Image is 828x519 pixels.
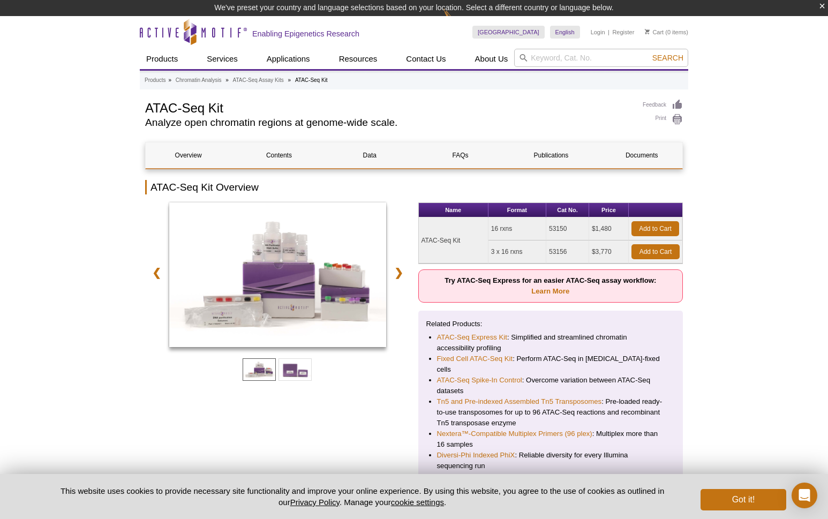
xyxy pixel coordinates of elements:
[387,260,410,285] a: ❯
[168,77,171,83] li: »
[437,396,665,428] li: : Pre-loaded ready-to-use transposomes for up to 96 ATAC-Seq reactions and recombinant Tn5 transp...
[792,483,817,508] div: Open Intercom Messenger
[140,49,184,69] a: Products
[145,180,683,194] h2: ATAC-Seq Kit Overview
[591,28,605,36] a: Login
[443,8,472,33] img: Change Here
[225,77,229,83] li: »
[437,396,602,407] a: Tn5 and Pre-indexed Assembled Tn5 Transposomes
[437,353,513,364] a: Fixed Cell ATAC-Seq Kit
[599,142,684,168] a: Documents
[295,77,328,83] li: ATAC-Seq Kit
[445,276,656,295] strong: Try ATAC-Seq Express for an easier ATAC-Seq assay workflow:
[146,142,231,168] a: Overview
[169,202,386,347] img: ATAC-Seq Kit
[701,489,786,510] button: Got it!
[145,76,165,85] a: Products
[488,203,546,217] th: Format
[327,142,412,168] a: Data
[391,498,444,507] button: cookie settings
[643,99,683,111] a: Feedback
[437,450,515,461] a: Diversi-Phi Indexed PhiX
[488,217,546,240] td: 16 rxns
[608,26,609,39] li: |
[252,29,359,39] h2: Enabling Epigenetics Research
[333,49,384,69] a: Resources
[531,287,569,295] a: Learn More
[437,375,522,386] a: ATAC-Seq Spike-In Control
[645,29,650,34] img: Your Cart
[649,53,687,63] button: Search
[546,240,589,264] td: 53156
[200,49,244,69] a: Services
[652,54,683,62] span: Search
[437,450,665,471] li: : Reliable diversity for every Illumina sequencing run
[589,217,629,240] td: $1,480
[488,240,546,264] td: 3 x 16 rxns
[546,203,589,217] th: Cat No.
[260,49,317,69] a: Applications
[426,319,675,329] p: Related Products:
[437,332,507,343] a: ATAC-Seq Express Kit
[290,498,340,507] a: Privacy Policy
[469,49,515,69] a: About Us
[612,28,634,36] a: Register
[437,375,665,396] li: : Overcome variation between ATAC-Seq datasets
[145,99,632,115] h1: ATAC-Seq Kit
[437,353,665,375] li: : Perform ATAC-Seq in [MEDICAL_DATA]-fixed cells
[508,142,593,168] a: Publications
[645,28,664,36] a: Cart
[236,142,321,168] a: Contents
[631,244,680,259] a: Add to Cart
[472,26,545,39] a: [GEOGRAPHIC_DATA]
[288,77,291,83] li: »
[419,217,488,264] td: ATAC-Seq Kit
[169,202,386,350] a: ATAC-Seq Kit
[233,76,284,85] a: ATAC-Seq Assay Kits
[145,260,168,285] a: ❮
[589,203,629,217] th: Price
[176,76,222,85] a: Chromatin Analysis
[514,49,688,67] input: Keyword, Cat. No.
[643,114,683,125] a: Print
[546,217,589,240] td: 53150
[42,485,683,508] p: This website uses cookies to provide necessary site functionality and improve your online experie...
[631,221,679,236] a: Add to Cart
[437,428,592,439] a: Nextera™-Compatible Multiplex Primers (96 plex)
[400,49,452,69] a: Contact Us
[145,118,632,127] h2: Analyze open chromatin regions at genome-wide scale.
[645,26,688,39] li: (0 items)
[437,332,665,353] li: : Simplified and streamlined chromatin accessibility profiling
[419,203,488,217] th: Name
[418,142,503,168] a: FAQs
[589,240,629,264] td: $3,770
[550,26,580,39] a: English
[437,428,665,450] li: : Multiplex more than 16 samples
